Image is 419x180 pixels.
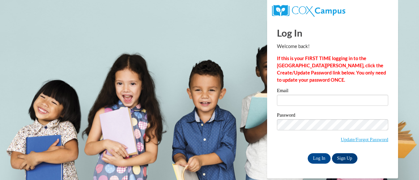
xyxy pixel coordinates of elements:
h1: Log In [277,26,388,40]
p: Welcome back! [277,43,388,50]
a: Sign Up [332,153,357,164]
a: Update/Forgot Password [341,137,388,142]
img: COX Campus [272,5,345,17]
label: Password [277,113,388,119]
label: Email [277,88,388,95]
input: Log In [308,153,331,164]
strong: If this is your FIRST TIME logging in to the [GEOGRAPHIC_DATA][PERSON_NAME], click the Create/Upd... [277,56,386,83]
